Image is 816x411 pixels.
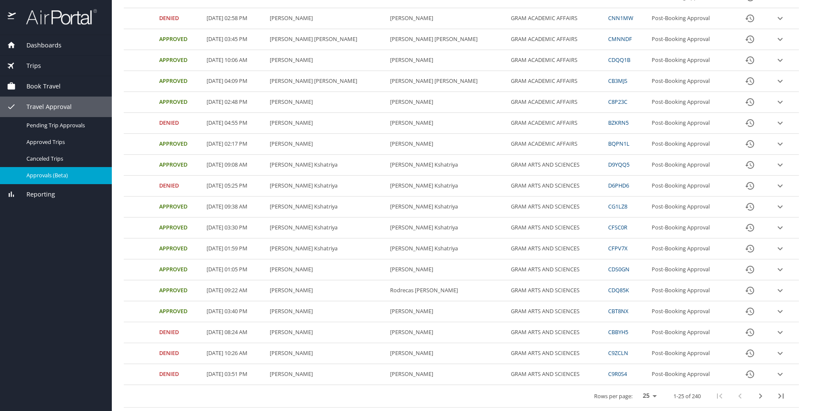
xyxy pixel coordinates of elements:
[266,322,387,343] td: [PERSON_NAME]
[648,322,732,343] td: Post-Booking Approval
[740,280,760,301] button: History
[387,92,507,113] td: [PERSON_NAME]
[16,41,61,50] span: Dashboards
[608,182,629,189] a: D6PHD6
[203,364,266,385] td: [DATE] 03:51 PM
[648,8,732,29] td: Post-Booking Approval
[203,343,266,364] td: [DATE] 10:26 AM
[740,197,760,217] button: History
[266,176,387,197] td: [PERSON_NAME] Kshatriya
[648,364,732,385] td: Post-Booking Approval
[507,50,605,71] td: GRAM ACADEMIC AFFAIRS
[608,119,629,126] a: BZKRN5
[774,96,787,109] button: expand row
[507,29,605,50] td: GRAM ACADEMIC AFFAIRS
[740,155,760,175] button: History
[774,305,787,318] button: expand row
[774,117,787,129] button: expand row
[266,301,387,322] td: [PERSON_NAME]
[507,71,605,92] td: GRAM ACADEMIC AFFAIRS
[608,286,629,294] a: CDQ85K
[608,203,627,210] a: CG1LZ8
[608,244,627,252] a: CFPV7X
[156,259,203,280] td: Approved
[774,159,787,171] button: expand row
[507,176,605,197] td: GRAM ARTS AND SCIENCES
[507,259,605,280] td: GRAM ARTS AND SCIENCES
[387,155,507,176] td: [PERSON_NAME] Kshatriya
[774,75,787,88] button: expand row
[387,176,507,197] td: [PERSON_NAME] Kshatriya
[266,134,387,155] td: [PERSON_NAME]
[774,200,787,213] button: expand row
[387,343,507,364] td: [PERSON_NAME]
[387,50,507,71] td: [PERSON_NAME]
[774,33,787,46] button: expand row
[203,134,266,155] td: [DATE] 02:17 PM
[608,307,628,315] a: CBT8NX
[387,259,507,280] td: [PERSON_NAME]
[156,134,203,155] td: Approved
[203,259,266,280] td: [DATE] 01:05 PM
[507,134,605,155] td: GRAM ACADEMIC AFFAIRS
[387,217,507,238] td: [PERSON_NAME] Kshatriya
[203,29,266,50] td: [DATE] 03:45 PM
[203,92,266,113] td: [DATE] 02:48 PM
[266,50,387,71] td: [PERSON_NAME]
[648,176,732,197] td: Post-Booking Approval
[740,322,760,343] button: History
[387,197,507,217] td: [PERSON_NAME] Kshatriya
[507,197,605,217] td: GRAM ARTS AND SCIENCES
[156,113,203,134] td: Denied
[203,301,266,322] td: [DATE] 03:40 PM
[648,50,732,71] td: Post-Booking Approval
[156,155,203,176] td: Approved
[266,364,387,385] td: [PERSON_NAME]
[608,140,629,147] a: BQPN1L
[774,326,787,339] button: expand row
[740,301,760,322] button: History
[156,71,203,92] td: Approved
[740,176,760,196] button: History
[16,61,41,70] span: Trips
[156,280,203,301] td: Approved
[266,197,387,217] td: [PERSON_NAME] Kshatriya
[156,322,203,343] td: Denied
[740,29,760,50] button: History
[608,56,630,64] a: CDQQ1B
[156,197,203,217] td: Approved
[740,92,760,112] button: History
[740,238,760,259] button: History
[156,92,203,113] td: Approved
[608,370,627,378] a: C9R0S4
[26,138,102,146] span: Approved Trips
[8,9,17,25] img: icon-airportal.png
[648,217,732,238] td: Post-Booking Approval
[266,29,387,50] td: [PERSON_NAME] [PERSON_NAME]
[507,343,605,364] td: GRAM ARTS AND SCIENCES
[266,155,387,176] td: [PERSON_NAME] Kshatriya
[594,393,632,399] p: Rows per page:
[648,197,732,217] td: Post-Booking Approval
[608,161,629,168] a: D9YQQ5
[266,259,387,280] td: [PERSON_NAME]
[387,29,507,50] td: [PERSON_NAME] [PERSON_NAME]
[156,217,203,238] td: Approved
[648,134,732,155] td: Post-Booking Approval
[774,368,787,381] button: expand row
[16,190,55,199] span: Reporting
[387,71,507,92] td: [PERSON_NAME] [PERSON_NAME]
[156,176,203,197] td: Denied
[203,155,266,176] td: [DATE] 09:08 AM
[156,50,203,71] td: Approved
[507,322,605,343] td: GRAM ARTS AND SCIENCES
[771,386,791,406] button: last page
[203,280,266,301] td: [DATE] 09:22 AM
[26,171,102,179] span: Approvals (Beta)
[203,217,266,238] td: [DATE] 03:30 PM
[740,217,760,238] button: History
[266,92,387,113] td: [PERSON_NAME]
[608,223,627,231] a: CFSC0R
[608,98,627,106] a: C8P23C
[774,138,787,150] button: expand row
